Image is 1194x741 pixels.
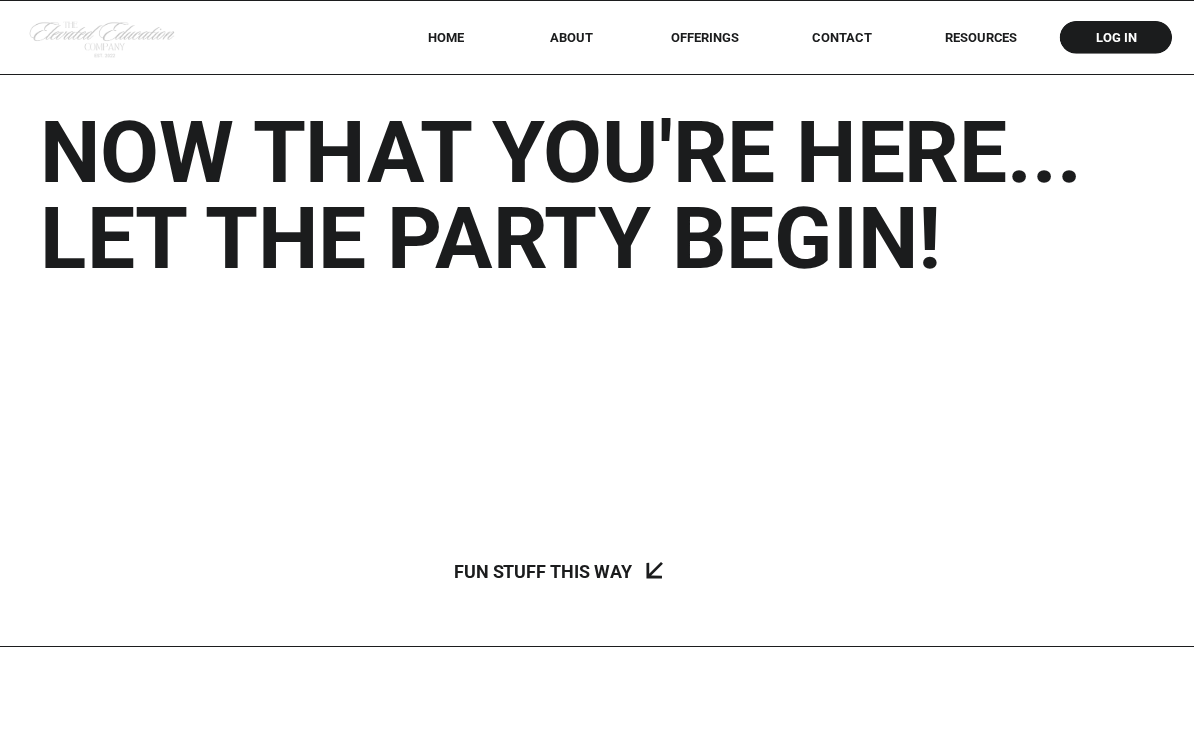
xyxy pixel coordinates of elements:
[536,30,607,45] a: About
[917,30,1044,45] a: RESOURCES
[402,30,491,45] a: HOME
[1078,30,1156,45] a: log in
[643,30,767,45] a: offerings
[454,563,636,581] h3: fun stuff this way
[798,30,886,45] a: Contact
[40,110,1154,272] h2: now that you're here... let the party begin!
